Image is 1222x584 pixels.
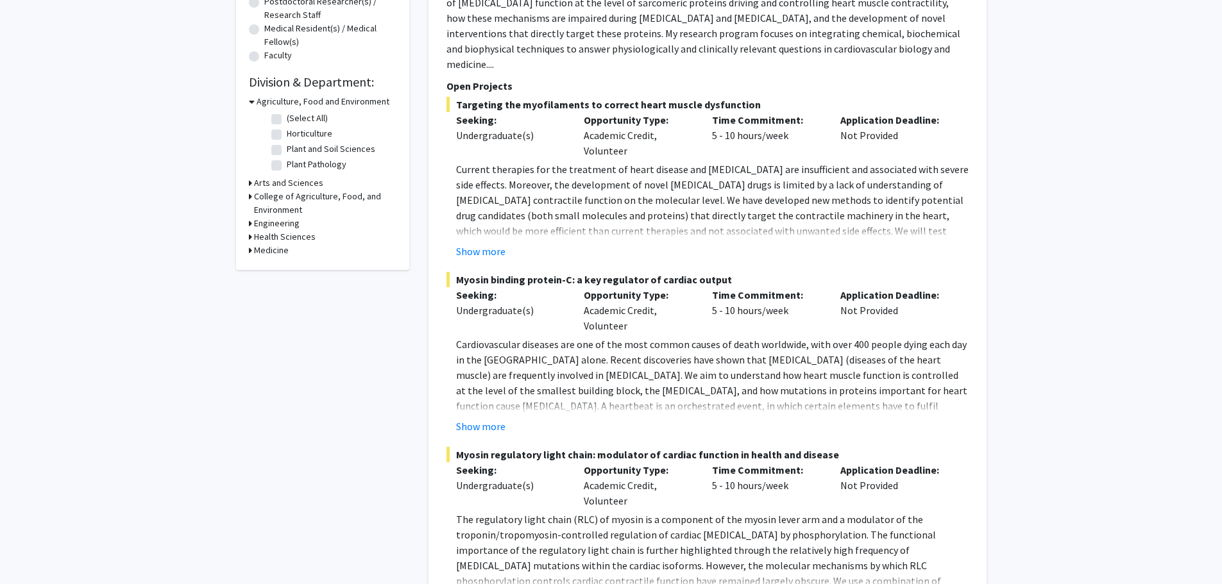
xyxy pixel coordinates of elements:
div: Not Provided [831,287,959,333]
h2: Division & Department: [249,74,396,90]
div: 5 - 10 hours/week [702,112,831,158]
label: Horticulture [287,127,332,140]
span: Current therapies for the treatment of heart disease and [MEDICAL_DATA] are insufficient and asso... [456,163,969,283]
span: Myosin binding protein-C: a key regulator of cardiac output [446,272,969,287]
p: Application Deadline: [840,462,949,478]
p: Time Commitment: [712,112,821,128]
p: Time Commitment: [712,287,821,303]
p: Application Deadline: [840,287,949,303]
p: Application Deadline: [840,112,949,128]
p: Seeking: [456,462,565,478]
p: Opportunity Type: [584,462,693,478]
h3: Engineering [254,217,300,230]
div: 5 - 10 hours/week [702,462,831,508]
div: Undergraduate(s) [456,128,565,143]
button: Show more [456,419,505,434]
div: Not Provided [831,112,959,158]
iframe: Chat [10,526,55,574]
h3: College of Agriculture, Food, and Environment [254,190,396,217]
p: Seeking: [456,112,565,128]
p: Opportunity Type: [584,287,693,303]
div: Academic Credit, Volunteer [574,112,702,158]
span: Targeting the myofilaments to correct heart muscle dysfunction [446,97,969,112]
h3: Agriculture, Food and Environment [257,95,389,108]
p: Seeking: [456,287,565,303]
label: Faculty [264,49,292,62]
h3: Arts and Sciences [254,176,323,190]
p: Opportunity Type: [584,112,693,128]
div: Academic Credit, Volunteer [574,462,702,508]
p: Open Projects [446,78,969,94]
label: Medical Resident(s) / Medical Fellow(s) [264,22,396,49]
div: Undergraduate(s) [456,303,565,318]
span: Myosin regulatory light chain: modulator of cardiac function in health and disease [446,447,969,462]
div: Not Provided [831,462,959,508]
label: Plant Pathology [287,158,346,171]
label: (Select All) [287,112,328,125]
div: Undergraduate(s) [456,478,565,493]
div: Academic Credit, Volunteer [574,287,702,333]
div: 5 - 10 hours/week [702,287,831,333]
span: Cardiovascular diseases are one of the most common causes of death worldwide, with over 400 peopl... [456,338,967,443]
h3: Medicine [254,244,289,257]
button: Show more [456,244,505,259]
label: Plant and Soil Sciences [287,142,375,156]
h3: Health Sciences [254,230,316,244]
p: Time Commitment: [712,462,821,478]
